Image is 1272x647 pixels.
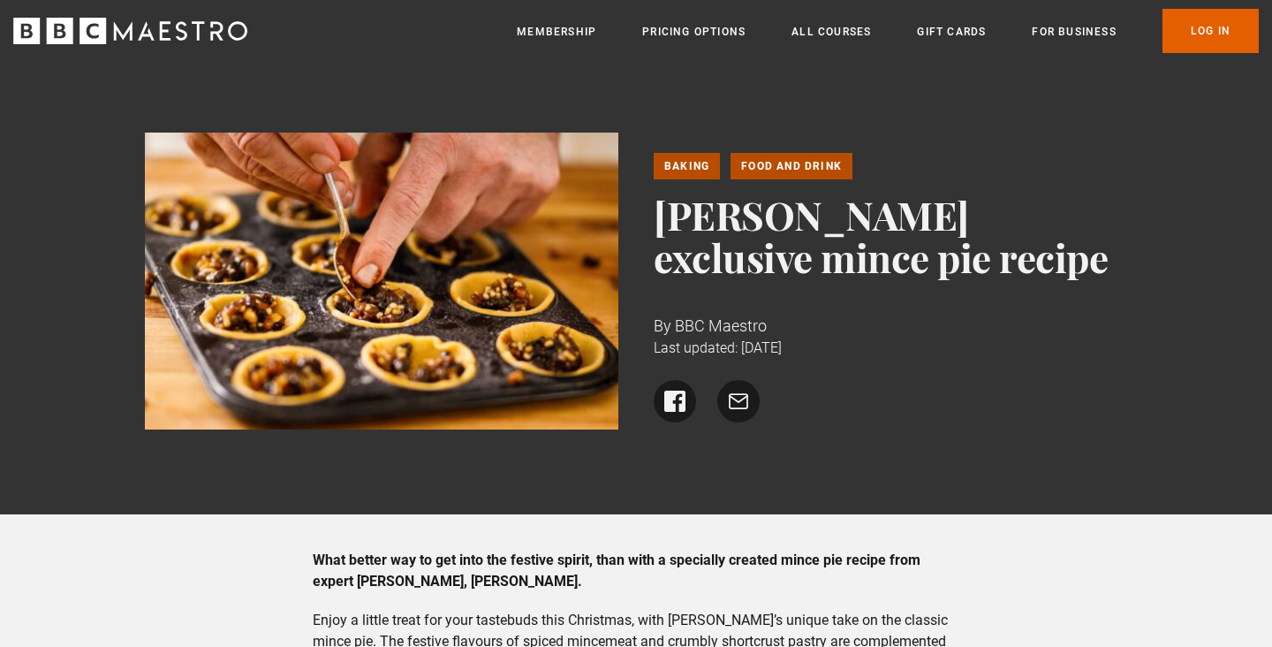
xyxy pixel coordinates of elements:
time: Last updated: [DATE] [654,339,782,356]
a: For business [1032,23,1116,41]
svg: BBC Maestro [13,18,247,44]
a: Log In [1162,9,1259,53]
strong: What better way to get into the festive spirit, than with a specially created mince pie recipe fr... [313,552,920,590]
nav: Primary [517,9,1259,53]
h1: [PERSON_NAME] exclusive mince pie recipe [654,194,1128,278]
a: Pricing Options [642,23,746,41]
a: Membership [517,23,596,41]
span: By [654,316,671,335]
a: Baking [654,153,720,179]
span: BBC Maestro [675,316,767,335]
a: Gift Cards [917,23,986,41]
a: All Courses [791,23,871,41]
a: Food and Drink [731,153,852,179]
